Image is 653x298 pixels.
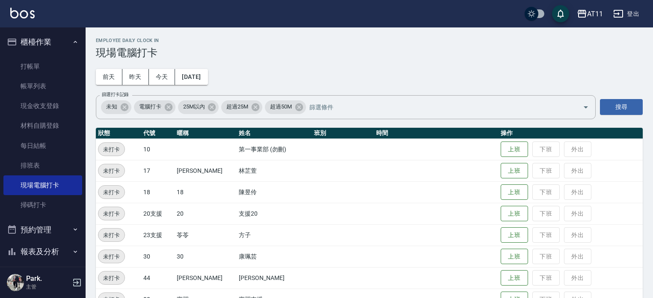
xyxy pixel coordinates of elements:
div: 超過50M [265,100,306,114]
h2: Employee Daily Clock In [96,38,643,43]
th: 姓名 [237,128,312,139]
th: 代號 [141,128,175,139]
button: 櫃檯作業 [3,31,82,53]
button: 上班 [501,163,528,179]
a: 掃碼打卡 [3,195,82,215]
td: 林芷萱 [237,160,312,181]
div: 未知 [101,100,131,114]
button: 上班 [501,227,528,243]
a: 帳單列表 [3,76,82,96]
td: 方子 [237,224,312,246]
span: 未打卡 [98,231,125,240]
input: 篩選條件 [307,99,568,114]
span: 未知 [101,102,122,111]
button: 今天 [149,69,175,85]
div: 電腦打卡 [134,100,175,114]
span: 未打卡 [98,274,125,283]
p: 主管 [26,283,70,291]
h5: Park. [26,274,70,283]
td: 18 [141,181,175,203]
span: 超過25M [221,102,253,111]
button: 上班 [501,206,528,222]
div: 超過25M [221,100,262,114]
button: 昨天 [122,69,149,85]
td: 20支援 [141,203,175,224]
button: 登出 [610,6,643,22]
td: [PERSON_NAME] [175,160,237,181]
span: 未打卡 [98,252,125,261]
td: 30 [141,246,175,267]
span: 超過50M [265,102,297,111]
td: 陳昱伶 [237,181,312,203]
td: [PERSON_NAME] [175,267,237,289]
button: [DATE] [175,69,208,85]
button: 前天 [96,69,122,85]
a: 排班表 [3,156,82,175]
span: 未打卡 [98,209,125,218]
button: 預約管理 [3,219,82,241]
span: 未打卡 [98,166,125,175]
a: 現金收支登錄 [3,96,82,116]
span: 未打卡 [98,145,125,154]
a: 每日結帳 [3,136,82,156]
img: Logo [10,8,35,18]
div: AT11 [587,9,603,19]
button: Open [579,100,593,114]
button: save [552,5,569,22]
td: [PERSON_NAME] [237,267,312,289]
td: 44 [141,267,175,289]
th: 狀態 [96,128,141,139]
button: 上班 [501,270,528,286]
td: 支援20 [237,203,312,224]
span: 未打卡 [98,188,125,197]
th: 暱稱 [175,128,237,139]
a: 材料自購登錄 [3,116,82,135]
button: 報表及分析 [3,241,82,263]
td: 23支援 [141,224,175,246]
button: 搜尋 [600,99,643,115]
td: 第一事業部 (勿刪) [237,138,312,160]
button: 客戶管理 [3,263,82,285]
button: 上班 [501,249,528,265]
a: 打帳單 [3,57,82,76]
th: 時間 [374,128,499,139]
a: 現場電腦打卡 [3,175,82,195]
div: 25M以內 [178,100,219,114]
td: 苓苓 [175,224,237,246]
button: 上班 [501,184,528,200]
button: AT11 [573,5,606,23]
h3: 現場電腦打卡 [96,47,643,59]
td: 18 [175,181,237,203]
td: 10 [141,138,175,160]
td: 17 [141,160,175,181]
span: 25M以內 [178,102,210,111]
td: 20 [175,203,237,224]
th: 班別 [312,128,374,139]
button: 上班 [501,141,528,157]
span: 電腦打卡 [134,102,166,111]
th: 操作 [499,128,643,139]
img: Person [7,274,24,291]
td: 康珮芸 [237,246,312,267]
td: 30 [175,246,237,267]
label: 篩選打卡記錄 [102,91,129,98]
